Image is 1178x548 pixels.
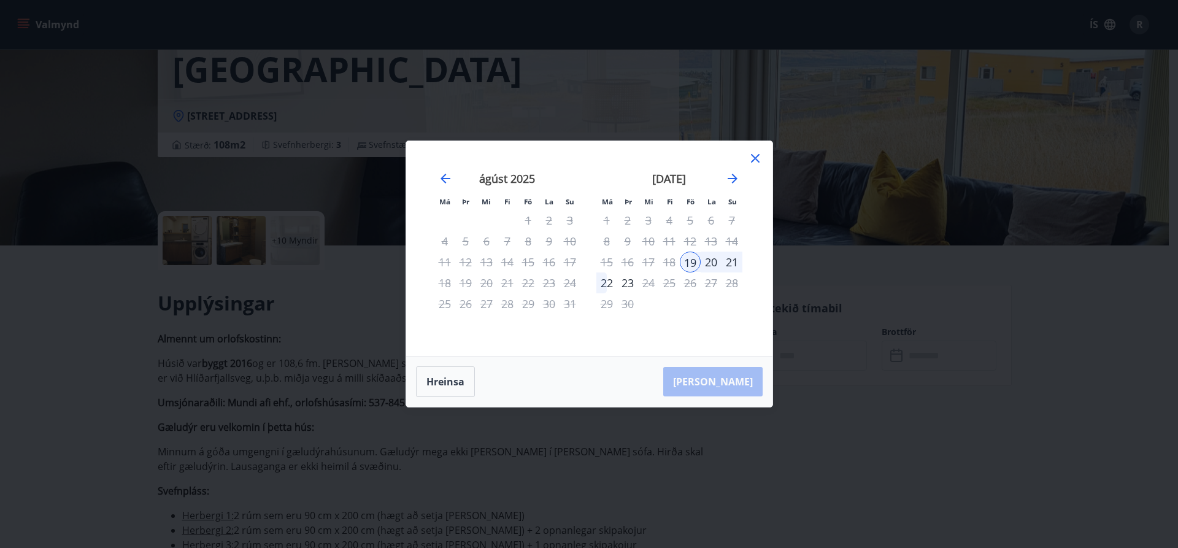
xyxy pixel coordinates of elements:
td: Not available. fimmtudagur, 25. september 2025 [659,272,680,293]
td: Not available. fimmtudagur, 14. ágúst 2025 [497,252,518,272]
td: Choose þriðjudagur, 23. september 2025 as your check-out date. It’s available. [617,272,638,293]
td: Not available. fimmtudagur, 7. ágúst 2025 [497,231,518,252]
td: Not available. mánudagur, 11. ágúst 2025 [434,252,455,272]
button: Hreinsa [416,366,475,397]
td: Not available. laugardagur, 13. september 2025 [701,231,722,252]
div: 22 [596,272,617,293]
td: Not available. fimmtudagur, 4. september 2025 [659,210,680,231]
td: Not available. miðvikudagur, 13. ágúst 2025 [476,252,497,272]
td: Not available. þriðjudagur, 2. september 2025 [617,210,638,231]
td: Not available. föstudagur, 22. ágúst 2025 [518,272,539,293]
td: Not available. sunnudagur, 3. ágúst 2025 [560,210,580,231]
td: Not available. þriðjudagur, 19. ágúst 2025 [455,272,476,293]
small: La [707,197,716,206]
td: Not available. sunnudagur, 10. ágúst 2025 [560,231,580,252]
td: Not available. miðvikudagur, 6. ágúst 2025 [476,231,497,252]
td: Not available. þriðjudagur, 16. september 2025 [617,252,638,272]
small: Mi [482,197,491,206]
td: Not available. mánudagur, 8. september 2025 [596,231,617,252]
small: Þr [462,197,469,206]
td: Not available. sunnudagur, 31. ágúst 2025 [560,293,580,314]
strong: [DATE] [652,171,686,186]
td: Not available. miðvikudagur, 3. september 2025 [638,210,659,231]
small: Fö [687,197,695,206]
small: Má [439,197,450,206]
td: Not available. mánudagur, 18. ágúst 2025 [434,272,455,293]
td: Not available. mánudagur, 4. ágúst 2025 [434,231,455,252]
td: Not available. föstudagur, 5. september 2025 [680,210,701,231]
td: Not available. fimmtudagur, 11. september 2025 [659,231,680,252]
td: Choose sunnudagur, 21. september 2025 as your check-out date. It’s available. [722,252,742,272]
div: Move forward to switch to the next month. [725,171,740,186]
td: Choose laugardagur, 20. september 2025 as your check-out date. It’s available. [701,252,722,272]
div: Aðeins útritun í boði [638,210,659,231]
td: Not available. þriðjudagur, 12. ágúst 2025 [455,252,476,272]
td: Not available. mánudagur, 25. ágúst 2025 [434,293,455,314]
td: Not available. laugardagur, 27. september 2025 [701,272,722,293]
td: Not available. miðvikudagur, 27. ágúst 2025 [476,293,497,314]
td: Choose mánudagur, 22. september 2025 as your check-out date. It’s available. [596,272,617,293]
td: Not available. laugardagur, 16. ágúst 2025 [539,252,560,272]
td: Not available. föstudagur, 8. ágúst 2025 [518,231,539,252]
td: Not available. laugardagur, 9. ágúst 2025 [539,231,560,252]
small: Su [728,197,737,206]
td: Not available. föstudagur, 26. september 2025 [680,272,701,293]
small: Fö [524,197,532,206]
div: Calendar [421,156,758,341]
td: Not available. mánudagur, 15. september 2025 [596,252,617,272]
small: Þr [625,197,632,206]
div: 21 [722,252,742,272]
div: Aðeins útritun í boði [680,231,701,252]
strong: ágúst 2025 [479,171,535,186]
td: Selected as start date. föstudagur, 19. september 2025 [680,252,701,272]
td: Not available. miðvikudagur, 10. september 2025 [638,231,659,252]
td: Not available. föstudagur, 12. september 2025 [680,231,701,252]
td: Not available. föstudagur, 29. ágúst 2025 [518,293,539,314]
small: Fi [667,197,673,206]
td: Not available. laugardagur, 23. ágúst 2025 [539,272,560,293]
td: Not available. sunnudagur, 14. september 2025 [722,231,742,252]
small: La [545,197,553,206]
div: Aðeins innritun í boði [680,252,701,272]
td: Not available. sunnudagur, 7. september 2025 [722,210,742,231]
small: Mi [644,197,653,206]
td: Not available. þriðjudagur, 5. ágúst 2025 [455,231,476,252]
td: Not available. fimmtudagur, 28. ágúst 2025 [497,293,518,314]
td: Not available. föstudagur, 1. ágúst 2025 [518,210,539,231]
td: Not available. fimmtudagur, 18. september 2025 [659,252,680,272]
td: Not available. fimmtudagur, 21. ágúst 2025 [497,272,518,293]
div: Aðeins útritun í boði [617,272,638,293]
div: Move backward to switch to the previous month. [438,171,453,186]
small: Fi [504,197,510,206]
div: 20 [701,252,722,272]
td: Not available. miðvikudagur, 20. ágúst 2025 [476,272,497,293]
td: Not available. laugardagur, 2. ágúst 2025 [539,210,560,231]
td: Not available. mánudagur, 1. september 2025 [596,210,617,231]
td: Not available. mánudagur, 29. september 2025 [596,293,617,314]
td: Not available. þriðjudagur, 26. ágúst 2025 [455,293,476,314]
td: Not available. miðvikudagur, 17. september 2025 [638,252,659,272]
td: Not available. þriðjudagur, 30. september 2025 [617,293,638,314]
td: Not available. sunnudagur, 24. ágúst 2025 [560,272,580,293]
td: Not available. laugardagur, 6. september 2025 [701,210,722,231]
td: Not available. miðvikudagur, 24. september 2025 [638,272,659,293]
td: Not available. sunnudagur, 28. september 2025 [722,272,742,293]
small: Su [566,197,574,206]
td: Not available. þriðjudagur, 9. september 2025 [617,231,638,252]
td: Not available. sunnudagur, 17. ágúst 2025 [560,252,580,272]
td: Not available. laugardagur, 30. ágúst 2025 [539,293,560,314]
td: Not available. föstudagur, 15. ágúst 2025 [518,252,539,272]
small: Má [602,197,613,206]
